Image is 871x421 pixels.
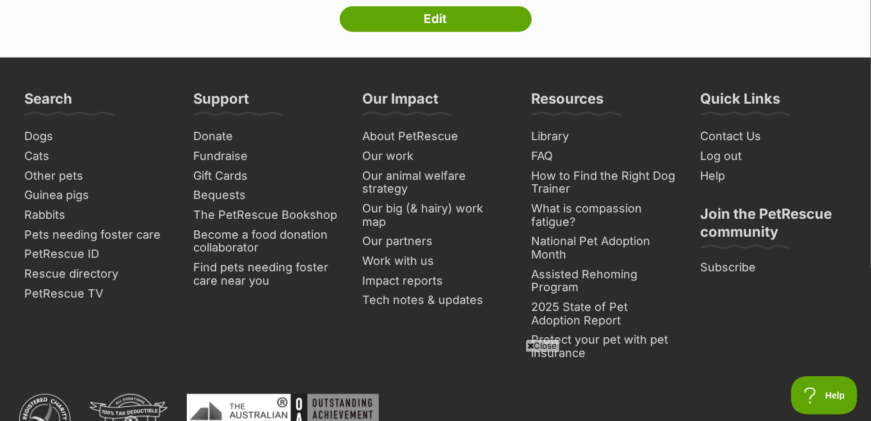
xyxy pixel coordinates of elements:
[19,264,175,284] a: Rescue directory
[527,298,683,330] a: 2025 State of Pet Adoption Report
[527,147,683,166] a: FAQ
[525,339,560,352] span: Close
[357,199,513,232] a: Our big (& hairy) work map
[357,166,513,199] a: Our animal welfare strategy
[125,357,746,415] iframe: Advertisement
[19,284,175,304] a: PetRescue TV
[19,166,175,186] a: Other pets
[527,199,683,232] a: What is compassion fatigue?
[696,127,852,147] a: Contact Us
[188,205,344,225] a: The PetRescue Bookshop
[19,147,175,166] a: Cats
[24,90,72,115] h3: Search
[19,205,175,225] a: Rabbits
[188,258,344,290] a: Find pets needing foster care near you
[362,90,438,115] h3: Our Impact
[188,225,344,258] a: Become a food donation collaborator
[357,232,513,251] a: Our partners
[791,376,858,415] iframe: Help Scout Beacon - Open
[357,271,513,291] a: Impact reports
[357,290,513,310] a: Tech notes & updates
[701,90,781,115] h3: Quick Links
[701,205,847,248] h3: Join the PetRescue community
[696,166,852,186] a: Help
[357,147,513,166] a: Our work
[188,127,344,147] a: Donate
[188,147,344,166] a: Fundraise
[527,232,683,264] a: National Pet Adoption Month
[340,6,532,32] a: Edit
[19,186,175,205] a: Guinea pigs
[527,127,683,147] a: Library
[527,265,683,298] a: Assisted Rehoming Program
[188,166,344,186] a: Gift Cards
[19,127,175,147] a: Dogs
[188,186,344,205] a: Bequests
[19,244,175,264] a: PetRescue ID
[527,166,683,199] a: How to Find the Right Dog Trainer
[696,258,852,278] a: Subscribe
[193,90,249,115] h3: Support
[357,127,513,147] a: About PetRescue
[19,225,175,245] a: Pets needing foster care
[532,90,604,115] h3: Resources
[696,147,852,166] a: Log out
[527,330,683,363] a: Protect your pet with pet insurance
[357,251,513,271] a: Work with us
